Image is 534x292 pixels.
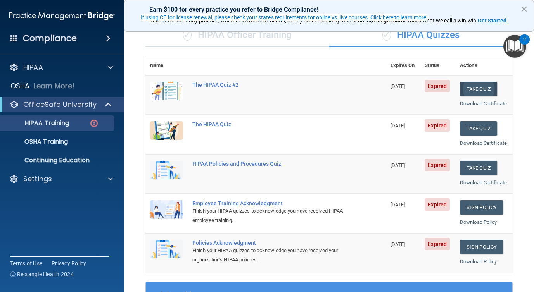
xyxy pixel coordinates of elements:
[460,200,503,215] a: Sign Policy
[460,219,497,225] a: Download Policy
[391,123,405,129] span: [DATE]
[460,180,507,186] a: Download Certificate
[520,3,528,15] button: Close
[192,161,347,167] div: HIPAA Policies and Procedures Quiz
[391,162,405,168] span: [DATE]
[192,246,347,265] div: Finish your HIPAA quizzes to acknowledge you have received your organization’s HIPAA policies.
[478,17,508,24] a: Get Started
[391,83,405,89] span: [DATE]
[9,63,113,72] a: HIPAA
[192,82,347,88] div: The HIPAA Quiz #2
[192,200,347,206] div: Employee Training Acknowledgment
[5,156,111,164] p: Continuing Education
[460,82,497,96] button: Take Quiz
[192,206,347,225] div: Finish your HIPAA quizzes to acknowledge you have received HIPAA employee training.
[391,202,405,208] span: [DATE]
[460,240,503,254] a: Sign Policy
[5,119,69,127] p: HIPAA Training
[420,56,455,75] th: Status
[425,198,450,211] span: Expired
[145,56,188,75] th: Name
[192,240,347,246] div: Policies Acknowledgment
[10,270,74,278] span: Ⓒ Rectangle Health 2024
[10,259,42,267] a: Terms of Use
[23,33,77,44] h4: Compliance
[140,14,429,21] button: If using CE for license renewal, please check your state's requirements for online vs. live cours...
[460,101,507,106] a: Download Certificate
[455,56,513,75] th: Actions
[425,238,450,250] span: Expired
[9,100,112,109] a: OfficeSafe University
[149,6,509,13] p: Earn $100 for every practice you refer to Bridge Compliance!
[460,161,497,175] button: Take Quiz
[460,259,497,265] a: Download Policy
[503,35,526,58] button: Open Resource Center, 2 new notifications
[382,29,391,41] span: ✓
[141,15,428,20] div: If using CE for license renewal, please check your state's requirements for online vs. live cours...
[23,174,52,184] p: Settings
[425,80,450,92] span: Expired
[523,40,526,50] div: 2
[34,81,75,91] p: Learn More!
[425,119,450,132] span: Expired
[460,121,497,136] button: Take Quiz
[9,174,113,184] a: Settings
[52,259,86,267] a: Privacy Policy
[23,63,43,72] p: HIPAA
[386,56,420,75] th: Expires On
[10,81,30,91] p: OSHA
[460,140,507,146] a: Download Certificate
[183,29,192,41] span: ✓
[5,138,68,146] p: OSHA Training
[404,17,478,24] span: ! That's what we call a win-win.
[391,241,405,247] span: [DATE]
[23,100,97,109] p: OfficeSafe University
[478,17,506,24] strong: Get Started
[329,24,513,47] div: HIPAA Quizzes
[9,8,115,24] img: PMB logo
[192,121,347,127] div: The HIPAA Quiz
[89,119,99,128] img: danger-circle.6113f641.png
[425,159,450,171] span: Expired
[145,24,329,47] div: HIPAA Officer Training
